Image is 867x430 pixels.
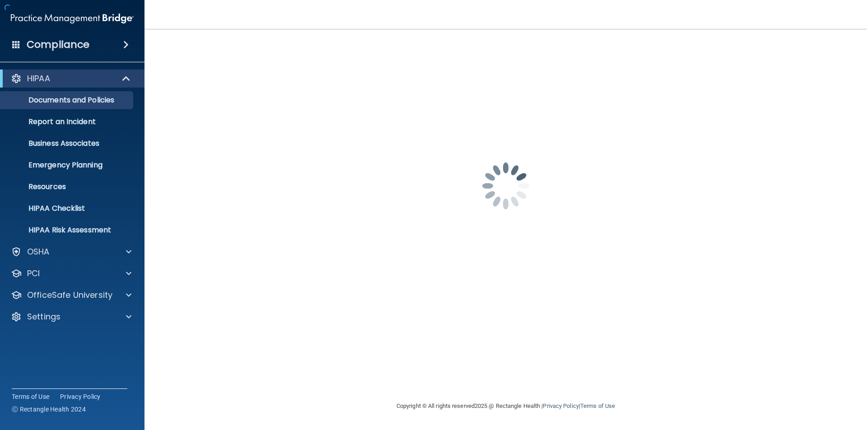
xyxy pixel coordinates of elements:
[27,311,61,322] p: Settings
[27,290,112,301] p: OfficeSafe University
[11,73,131,84] a: HIPAA
[6,139,129,148] p: Business Associates
[11,268,131,279] a: PCI
[6,182,129,191] p: Resources
[11,290,131,301] a: OfficeSafe University
[60,392,101,401] a: Privacy Policy
[11,311,131,322] a: Settings
[543,402,578,409] a: Privacy Policy
[461,141,551,231] img: spinner.e123f6fc.gif
[6,117,129,126] p: Report an Incident
[6,96,129,105] p: Documents and Policies
[12,392,49,401] a: Terms of Use
[6,161,129,170] p: Emergency Planning
[27,73,50,84] p: HIPAA
[11,9,134,28] img: PMB logo
[711,366,856,402] iframe: Drift Widget Chat Controller
[580,402,615,409] a: Terms of Use
[341,392,671,421] div: Copyright © All rights reserved 2025 @ Rectangle Health | |
[6,226,129,235] p: HIPAA Risk Assessment
[6,204,129,213] p: HIPAA Checklist
[27,246,50,257] p: OSHA
[11,246,131,257] a: OSHA
[27,268,40,279] p: PCI
[27,38,89,51] h4: Compliance
[12,405,86,414] span: Ⓒ Rectangle Health 2024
